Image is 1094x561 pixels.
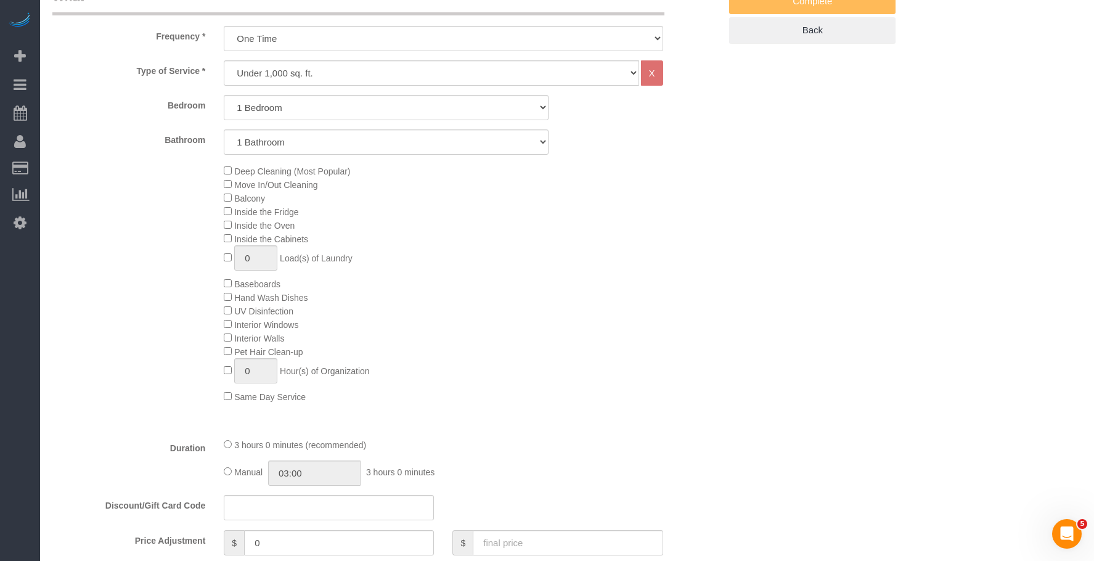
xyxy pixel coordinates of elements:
[729,17,896,43] a: Back
[43,95,214,112] label: Bedroom
[7,12,32,30] img: Automaid Logo
[43,26,214,43] label: Frequency *
[366,467,435,477] span: 3 hours 0 minutes
[234,392,306,402] span: Same Day Service
[43,129,214,146] label: Bathroom
[43,495,214,512] label: Discount/Gift Card Code
[234,293,308,303] span: Hand Wash Dishes
[234,306,293,316] span: UV Disinfection
[234,279,280,289] span: Baseboards
[1052,519,1082,549] iframe: Intercom live chat
[234,234,308,244] span: Inside the Cabinets
[43,530,214,547] label: Price Adjustment
[473,530,663,555] input: final price
[234,221,295,231] span: Inside the Oven
[1077,519,1087,529] span: 5
[234,194,265,203] span: Balcony
[224,530,244,555] span: $
[43,60,214,77] label: Type of Service *
[234,440,366,450] span: 3 hours 0 minutes (recommended)
[234,334,284,343] span: Interior Walls
[280,253,353,263] span: Load(s) of Laundry
[234,180,317,190] span: Move In/Out Cleaning
[234,207,298,217] span: Inside the Fridge
[234,166,350,176] span: Deep Cleaning (Most Popular)
[234,467,263,477] span: Manual
[43,438,214,454] label: Duration
[234,347,303,357] span: Pet Hair Clean-up
[452,530,473,555] span: $
[280,366,370,376] span: Hour(s) of Organization
[234,320,298,330] span: Interior Windows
